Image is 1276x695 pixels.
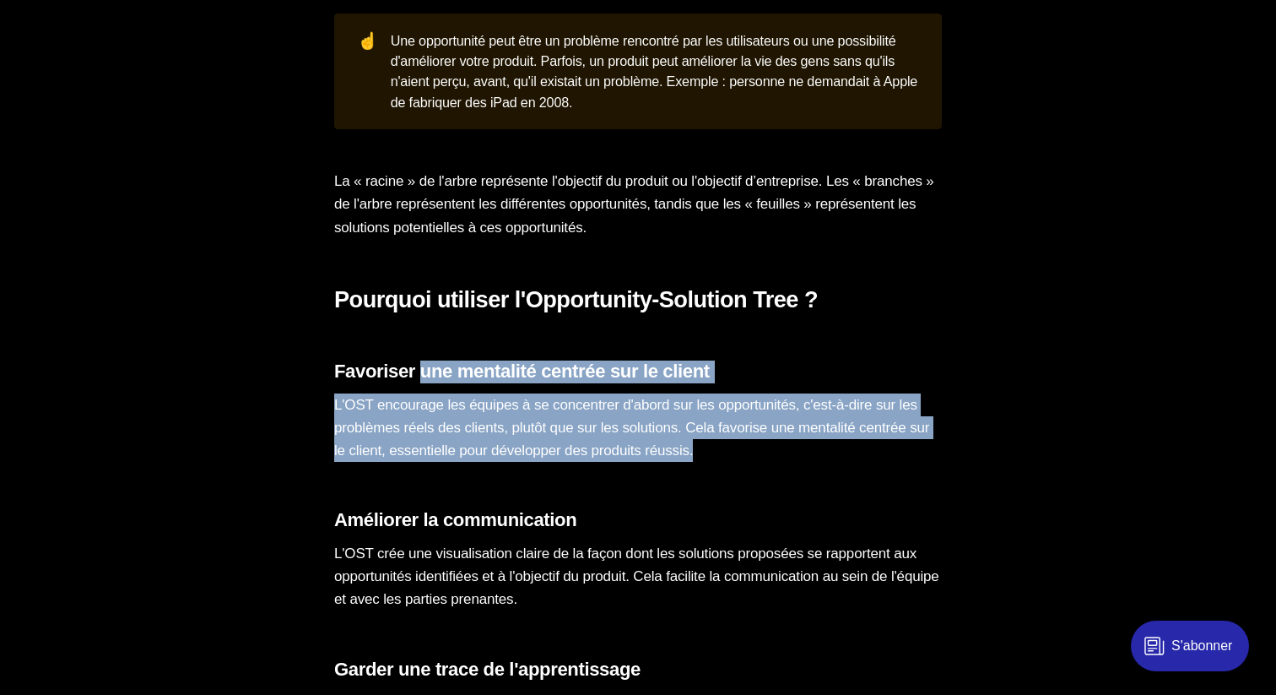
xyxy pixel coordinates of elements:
div: Une opportunité peut être un problème rencontré par les utilisateurs ou une possibilité d'amélior... [391,30,919,112]
p: L'OST crée une visualisation claire de la façon dont les solutions proposées se rapportent aux op... [334,542,942,611]
h3: Améliorer la communication [334,509,942,532]
h3: Garder une trace de l'apprentissage [334,659,942,681]
div: ☝️ [357,30,390,112]
h3: Favoriser une mentalité centrée sur le client [334,361,942,383]
p: La « racine » de l'arbre représente l'objectif du produit ou l'objectif d’entreprise. Les « branc... [334,170,942,239]
h2: Pourquoi utiliser l'Opportunity-Solution Tree ? [334,286,942,314]
p: L'OST encourage les équipes à se concentrer d'abord sur les opportunités, c'est-à-dire sur les pr... [334,394,942,463]
iframe: portal-trigger [1116,612,1276,695]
